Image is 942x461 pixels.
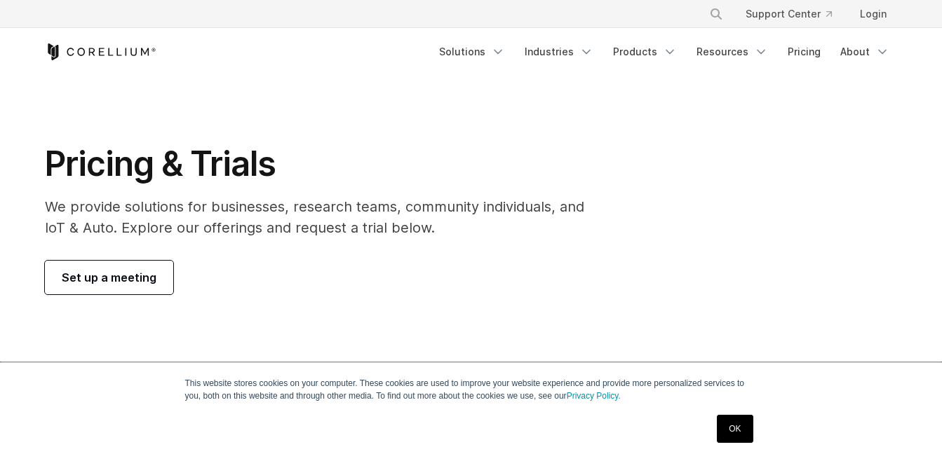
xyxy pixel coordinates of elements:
[849,1,898,27] a: Login
[734,1,843,27] a: Support Center
[688,39,776,64] a: Resources
[832,39,898,64] a: About
[45,196,604,238] p: We provide solutions for businesses, research teams, community individuals, and IoT & Auto. Explo...
[704,1,729,27] button: Search
[567,391,621,401] a: Privacy Policy.
[45,261,173,294] a: Set up a meeting
[717,415,753,443] a: OK
[185,377,758,402] p: This website stores cookies on your computer. These cookies are used to improve your website expe...
[45,143,604,185] h1: Pricing & Trials
[692,1,898,27] div: Navigation Menu
[516,39,602,64] a: Industries
[431,39,898,64] div: Navigation Menu
[62,269,156,286] span: Set up a meeting
[605,39,685,64] a: Products
[431,39,513,64] a: Solutions
[45,43,156,60] a: Corellium Home
[779,39,829,64] a: Pricing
